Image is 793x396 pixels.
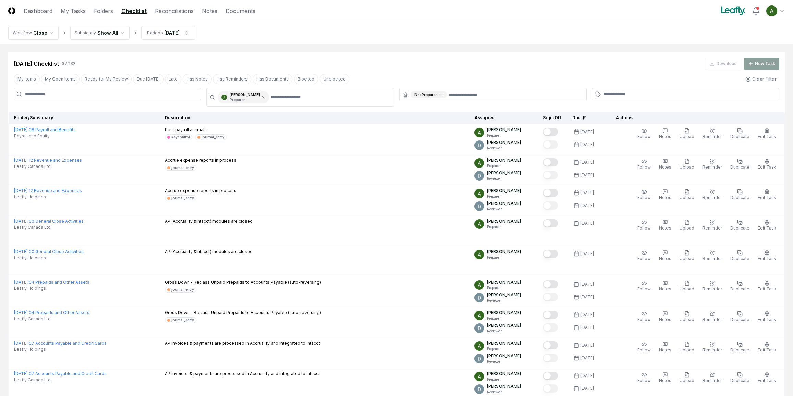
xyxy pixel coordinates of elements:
[659,317,671,322] span: Notes
[8,26,195,40] nav: breadcrumb
[171,135,190,140] div: keycontrol
[221,95,227,100] img: ACg8ocKKg2129bkBZaX4SAoUQtxLaQ4j-f2PQjMuak4pDCyzCI-IvA=s96-c
[538,112,567,124] th: Sign-Off
[543,341,558,349] button: Mark complete
[487,207,521,212] p: Reviewer
[680,134,694,139] span: Upload
[165,340,320,346] p: AP invoices & payments are processed in Accrualify and integrated to Intacct
[474,293,484,302] img: ACg8ocLeIi4Jlns6Fsr4lO0wQ1XJrFQvF4yUjbLrd1AsCAOmrfa1KQ=s96-c
[637,317,651,322] span: Follow
[659,256,671,261] span: Notes
[756,249,778,263] button: Edit Task
[758,347,776,352] span: Edit Task
[165,157,236,163] p: Accrue expense reports in process
[487,188,521,194] p: [PERSON_NAME]
[729,249,751,263] button: Duplicate
[14,371,29,376] span: [DATE] :
[580,220,594,226] div: [DATE]
[543,201,558,210] button: Mark complete
[659,134,671,139] span: Notes
[487,353,521,359] p: [PERSON_NAME]
[14,224,52,231] span: Leafly Canada Ltd.
[729,310,751,324] button: Duplicate
[14,158,29,163] span: [DATE] :
[701,310,723,324] button: Reminder
[14,194,46,200] span: Leafly Holdings
[543,250,558,258] button: Mark complete
[474,128,484,137] img: ACg8ocKKg2129bkBZaX4SAoUQtxLaQ4j-f2PQjMuak4pDCyzCI-IvA=s96-c
[133,74,164,84] button: Due Today
[469,112,538,124] th: Assignee
[14,280,89,285] a: [DATE]:04 Prepaids and Other Assets
[543,293,558,301] button: Mark complete
[487,371,521,377] p: [PERSON_NAME]
[658,279,673,294] button: Notes
[756,188,778,202] button: Edit Task
[165,371,320,377] p: AP invoices & payments are processed in Accrualify and integrated to Intacct
[230,92,260,102] div: [PERSON_NAME]
[487,255,521,260] p: Preparer
[171,165,194,170] div: journal_entry
[701,218,723,233] button: Reminder
[756,279,778,294] button: Edit Task
[487,316,521,321] p: Preparer
[580,159,594,165] div: [DATE]
[487,389,521,395] p: Reviewer
[487,279,521,285] p: [PERSON_NAME]
[658,340,673,355] button: Notes
[758,286,776,292] span: Edit Task
[730,256,749,261] span: Duplicate
[680,195,694,200] span: Upload
[659,195,671,200] span: Notes
[474,384,484,394] img: ACg8ocLeIi4Jlns6Fsr4lO0wQ1XJrFQvF4yUjbLrd1AsCAOmrfa1KQ=s96-c
[226,7,255,15] a: Documents
[680,378,694,383] span: Upload
[729,157,751,172] button: Duplicate
[487,133,521,138] p: Preparer
[658,310,673,324] button: Notes
[636,371,652,385] button: Follow
[729,279,751,294] button: Duplicate
[637,134,651,139] span: Follow
[702,286,722,292] span: Reminder
[678,310,696,324] button: Upload
[94,7,113,15] a: Folders
[159,112,469,124] th: Description
[758,317,776,322] span: Edit Task
[637,347,651,352] span: Follow
[756,127,778,141] button: Edit Task
[701,249,723,263] button: Reminder
[572,115,600,121] div: Due
[678,218,696,233] button: Upload
[702,317,722,322] span: Reminder
[659,378,671,383] span: Notes
[474,372,484,381] img: ACg8ocKKg2129bkBZaX4SAoUQtxLaQ4j-f2PQjMuak4pDCyzCI-IvA=s96-c
[487,157,521,163] p: [PERSON_NAME]
[701,127,723,141] button: Reminder
[636,249,652,263] button: Follow
[580,251,594,257] div: [DATE]
[580,281,594,287] div: [DATE]
[729,340,751,355] button: Duplicate
[171,287,194,292] div: journal_entry
[487,146,521,151] p: Reviewer
[678,279,696,294] button: Upload
[487,163,521,169] p: Preparer
[487,218,521,224] p: [PERSON_NAME]
[14,255,46,261] span: Leafly Holdings
[147,30,163,36] div: Periods
[14,74,40,84] button: My Items
[701,188,723,202] button: Reminder
[543,189,558,197] button: Mark complete
[730,378,749,383] span: Duplicate
[636,127,652,141] button: Follow
[543,323,558,332] button: Mark complete
[474,171,484,181] img: ACg8ocLeIi4Jlns6Fsr4lO0wQ1XJrFQvF4yUjbLrd1AsCAOmrfa1KQ=s96-c
[702,256,722,261] span: Reminder
[636,279,652,294] button: Follow
[730,286,749,292] span: Duplicate
[171,196,194,201] div: journal_entry
[14,158,82,163] a: [DATE]:12 Revenue and Expenses
[756,157,778,172] button: Edit Task
[487,359,521,364] p: Reviewer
